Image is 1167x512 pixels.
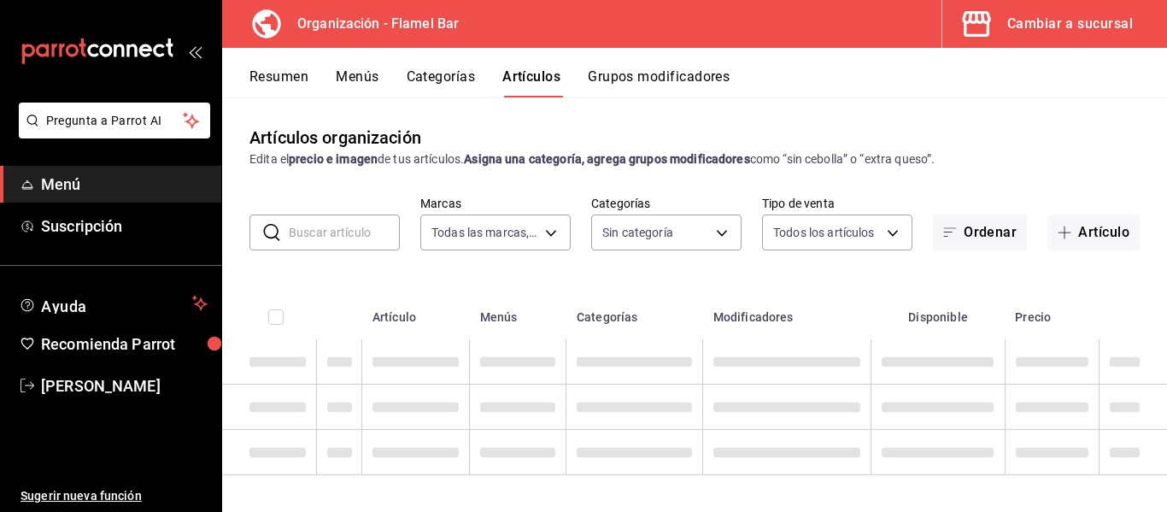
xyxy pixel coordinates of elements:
th: Artículo [362,285,470,339]
label: Tipo de venta [762,197,912,209]
button: Ordenar [933,215,1027,250]
th: Disponible [871,285,1005,339]
span: Menú [41,173,208,196]
button: Categorías [407,68,476,97]
span: Todos los artículos [773,224,875,241]
span: Recomienda Parrot [41,333,208,356]
div: Artículos organización [249,125,421,150]
button: Artículo [1047,215,1140,250]
strong: Asigna una categoría, agrega grupos modificadores [464,152,749,166]
th: Menús [470,285,566,339]
a: Pregunta a Parrot AI [12,124,210,142]
span: Sugerir nueva función [21,487,208,505]
button: Menús [336,68,378,97]
label: Categorías [591,197,742,209]
div: Cambiar a sucursal [1007,12,1133,36]
th: Categorías [566,285,703,339]
th: Modificadores [703,285,871,339]
button: Grupos modificadores [588,68,730,97]
span: Pregunta a Parrot AI [46,112,184,130]
span: Todas las marcas, Sin marca [431,224,539,241]
button: Artículos [502,68,560,97]
label: Marcas [420,197,571,209]
div: navigation tabs [249,68,1167,97]
button: Pregunta a Parrot AI [19,103,210,138]
input: Buscar artículo [289,215,400,250]
span: Ayuda [41,293,185,314]
h3: Organización - Flamel Bar [284,14,459,34]
span: Sin categoría [602,224,673,241]
span: Suscripción [41,215,208,238]
th: Precio [1005,285,1099,339]
button: open_drawer_menu [188,44,202,58]
span: [PERSON_NAME] [41,374,208,397]
div: Edita el de tus artículos. como “sin cebolla” o “extra queso”. [249,150,1140,168]
strong: precio e imagen [289,152,378,166]
button: Resumen [249,68,308,97]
